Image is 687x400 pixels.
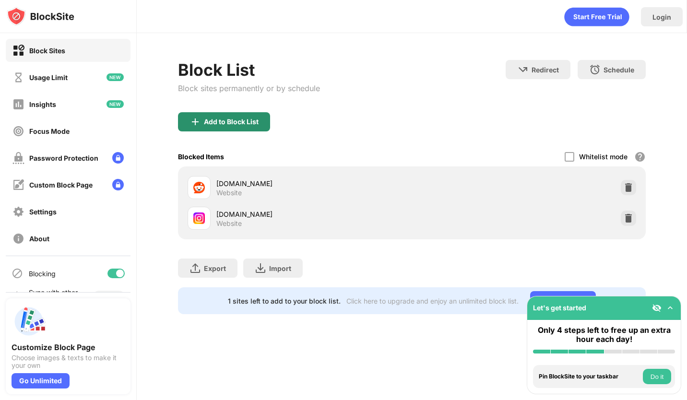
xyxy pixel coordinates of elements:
[12,179,24,191] img: customize-block-page-off.svg
[12,152,24,164] img: password-protection-off.svg
[228,297,341,305] div: 1 sites left to add to your block list.
[193,182,205,193] img: favicons
[29,208,57,216] div: Settings
[12,304,46,339] img: push-custom-page.svg
[178,83,320,93] div: Block sites permanently or by schedule
[346,297,519,305] div: Click here to upgrade and enjoy an unlimited block list.
[533,304,586,312] div: Let's get started
[29,270,56,278] div: Blocking
[490,10,677,121] iframe: Sign in with Google Dialogue
[12,71,24,83] img: time-usage-off.svg
[29,181,93,189] div: Custom Block Page
[12,45,24,57] img: block-on.svg
[665,303,675,313] img: omni-setup-toggle.svg
[269,264,291,272] div: Import
[29,154,98,162] div: Password Protection
[579,153,628,161] div: Whitelist mode
[112,152,124,164] img: lock-menu.svg
[107,73,124,81] img: new-icon.svg
[29,47,65,55] div: Block Sites
[216,209,412,219] div: [DOMAIN_NAME]
[12,125,24,137] img: focus-off.svg
[12,98,24,110] img: insights-off.svg
[12,354,125,369] div: Choose images & texts to make it your own
[193,212,205,224] img: favicons
[112,179,124,190] img: lock-menu.svg
[530,291,596,310] div: Go Unlimited
[29,235,49,243] div: About
[12,268,23,279] img: blocking-icon.svg
[12,206,24,218] img: settings-off.svg
[539,373,640,380] div: Pin BlockSite to your taskbar
[12,233,24,245] img: about-off.svg
[29,288,78,305] div: Sync with other devices
[204,118,259,126] div: Add to Block List
[216,188,242,197] div: Website
[643,369,671,384] button: Do it
[12,373,70,388] div: Go Unlimited
[178,153,224,161] div: Blocked Items
[204,264,226,272] div: Export
[652,303,662,313] img: eye-not-visible.svg
[29,127,70,135] div: Focus Mode
[533,326,675,344] div: Only 4 steps left to free up an extra hour each day!
[29,73,68,82] div: Usage Limit
[12,291,23,302] img: sync-icon.svg
[12,342,125,352] div: Customize Block Page
[107,100,124,108] img: new-icon.svg
[216,178,412,188] div: [DOMAIN_NAME]
[7,7,74,26] img: logo-blocksite.svg
[216,219,242,228] div: Website
[29,100,56,108] div: Insights
[178,60,320,80] div: Block List
[564,7,629,26] div: animation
